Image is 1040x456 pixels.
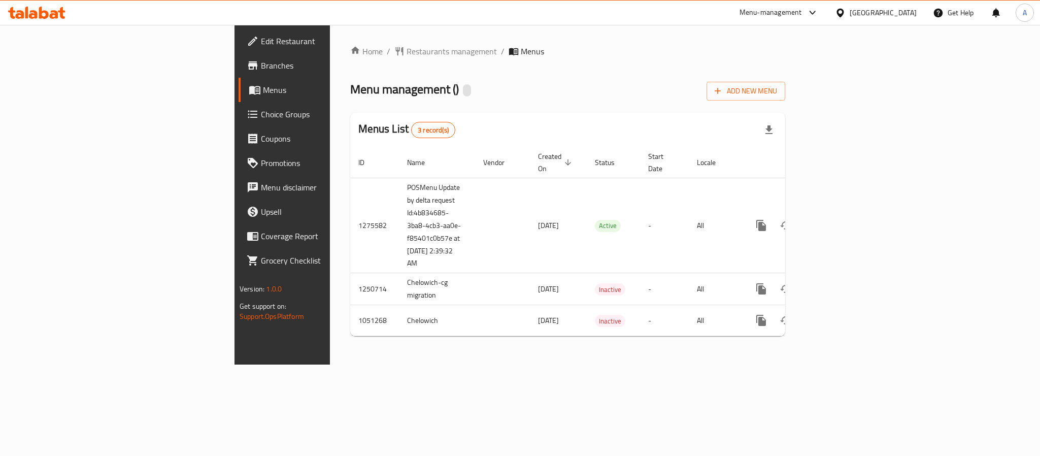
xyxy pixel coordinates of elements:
span: Coupons [261,133,400,145]
a: Coverage Report [239,224,408,248]
button: Change Status [774,213,798,238]
td: Chelowich [399,305,475,336]
a: Restaurants management [394,45,497,57]
span: Edit Restaurant [261,35,400,47]
span: Vendor [483,156,518,169]
td: - [640,305,689,336]
a: Branches [239,53,408,78]
a: Menu disclaimer [239,175,408,200]
a: Upsell [239,200,408,224]
table: enhanced table [350,147,855,337]
span: 3 record(s) [412,125,455,135]
td: Chelowich-cg migration [399,273,475,305]
td: POSMenu Update by delta request Id:4b834685-3ba8-4cb3-aa0e-f85401c0b57e at [DATE] 2:39:32 AM [399,178,475,273]
span: Inactive [595,315,625,327]
span: Menu management ( ) [350,78,459,101]
span: [DATE] [538,219,559,232]
button: Add New Menu [707,82,785,101]
span: A [1023,7,1027,18]
a: Edit Restaurant [239,29,408,53]
span: Upsell [261,206,400,218]
span: [DATE] [538,314,559,327]
span: Promotions [261,157,400,169]
td: All [689,305,741,336]
h2: Menus List [358,121,455,138]
a: Grocery Checklist [239,248,408,273]
div: [GEOGRAPHIC_DATA] [850,7,917,18]
a: Support.OpsPlatform [240,310,304,323]
span: Grocery Checklist [261,254,400,267]
span: Start Date [648,150,677,175]
span: Restaurants management [407,45,497,57]
button: Change Status [774,277,798,301]
button: more [749,277,774,301]
button: more [749,308,774,333]
td: - [640,273,689,305]
span: Branches [261,59,400,72]
div: Inactive [595,283,625,296]
a: Coupons [239,126,408,151]
nav: breadcrumb [350,45,785,57]
div: Menu-management [740,7,802,19]
span: Created On [538,150,575,175]
span: Add New Menu [715,85,777,97]
li: / [501,45,505,57]
span: Name [407,156,438,169]
a: Choice Groups [239,102,408,126]
td: All [689,273,741,305]
span: Get support on: [240,300,286,313]
span: Version: [240,282,264,296]
td: - [640,178,689,273]
a: Menus [239,78,408,102]
div: Export file [757,118,781,142]
span: Status [595,156,628,169]
span: Inactive [595,284,625,296]
span: [DATE] [538,282,559,296]
span: Choice Groups [261,108,400,120]
span: Locale [697,156,729,169]
span: Coverage Report [261,230,400,242]
span: Menu disclaimer [261,181,400,193]
a: Promotions [239,151,408,175]
span: Menus [521,45,544,57]
div: Total records count [411,122,455,138]
span: Active [595,220,621,232]
th: Actions [741,147,855,178]
span: 1.0.0 [266,282,282,296]
span: Menus [263,84,400,96]
button: more [749,213,774,238]
span: ID [358,156,378,169]
td: All [689,178,741,273]
button: Change Status [774,308,798,333]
